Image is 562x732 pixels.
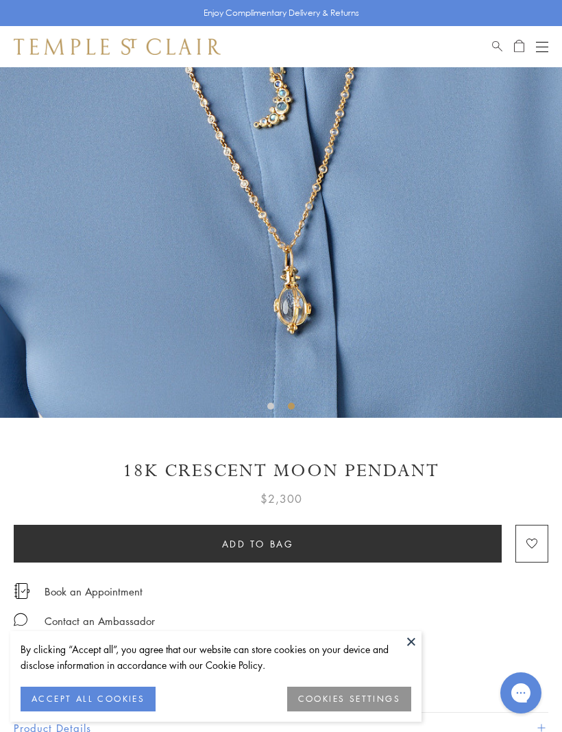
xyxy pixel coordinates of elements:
[45,584,143,599] a: Book an Appointment
[14,583,30,599] img: icon_appointment.svg
[14,459,548,483] h1: 18K Crescent Moon Pendant
[14,613,27,626] img: MessageIcon-01_2.svg
[287,687,411,711] button: COOKIES SETTINGS
[493,668,548,718] iframe: Gorgias live chat messenger
[536,38,548,55] button: Open navigation
[14,525,502,563] button: Add to bag
[204,6,359,20] p: Enjoy Complimentary Delivery & Returns
[492,38,502,55] a: Search
[14,38,221,55] img: Temple St. Clair
[21,641,411,673] div: By clicking “Accept all”, you agree that our website can store cookies on your device and disclos...
[222,536,294,552] span: Add to bag
[45,613,155,630] div: Contact an Ambassador
[260,490,302,508] span: $2,300
[21,687,156,711] button: ACCEPT ALL COOKIES
[514,38,524,55] a: Open Shopping Bag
